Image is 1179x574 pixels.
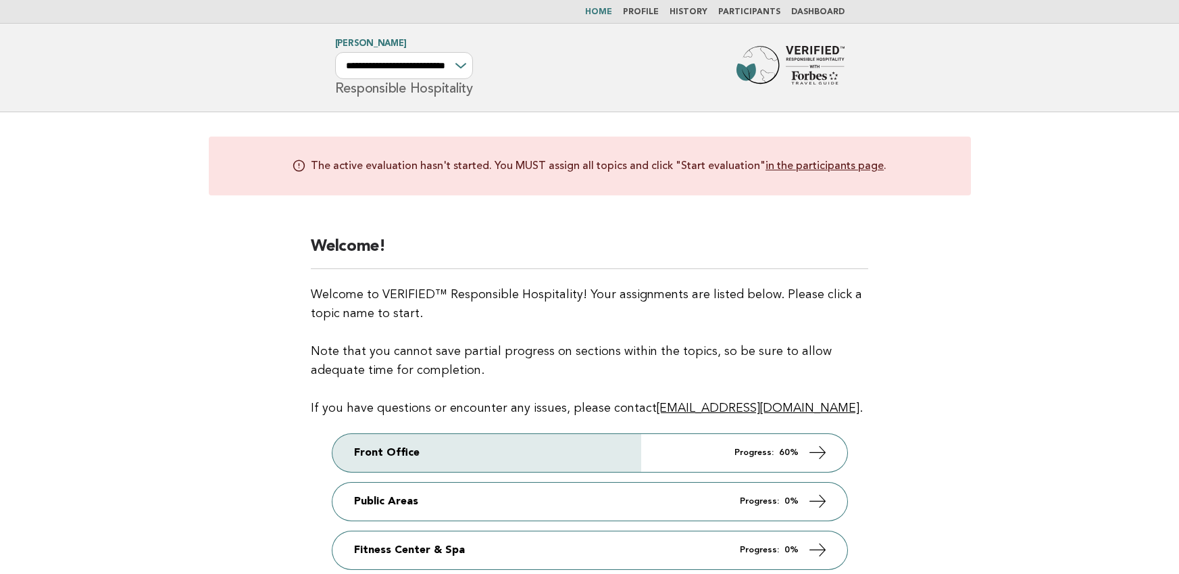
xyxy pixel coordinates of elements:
[740,497,779,506] em: Progress:
[585,8,612,16] a: Home
[311,158,886,174] p: The active evaluation hasn't started. You MUST assign all topics and click "Start evaluation" .
[784,497,799,506] strong: 0%
[332,434,847,472] a: Front Office Progress: 60%
[335,39,407,48] a: [PERSON_NAME]
[670,8,707,16] a: History
[718,8,780,16] a: Participants
[311,285,868,418] p: Welcome to VERIFIED™ Responsible Hospitality! Your assignments are listed below. Please click a t...
[332,531,847,569] a: Fitness Center & Spa Progress: 0%
[791,8,845,16] a: Dashboard
[335,40,473,95] h1: Responsible Hospitality
[766,159,884,172] a: in the participants page
[623,8,659,16] a: Profile
[734,448,774,457] em: Progress:
[332,483,847,521] a: Public Areas Progress: 0%
[736,46,845,89] img: Forbes Travel Guide
[311,236,868,269] h2: Welcome!
[779,448,799,457] strong: 60%
[657,402,859,414] a: [EMAIL_ADDRESS][DOMAIN_NAME]
[784,546,799,554] strong: 0%
[740,546,779,554] em: Progress:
